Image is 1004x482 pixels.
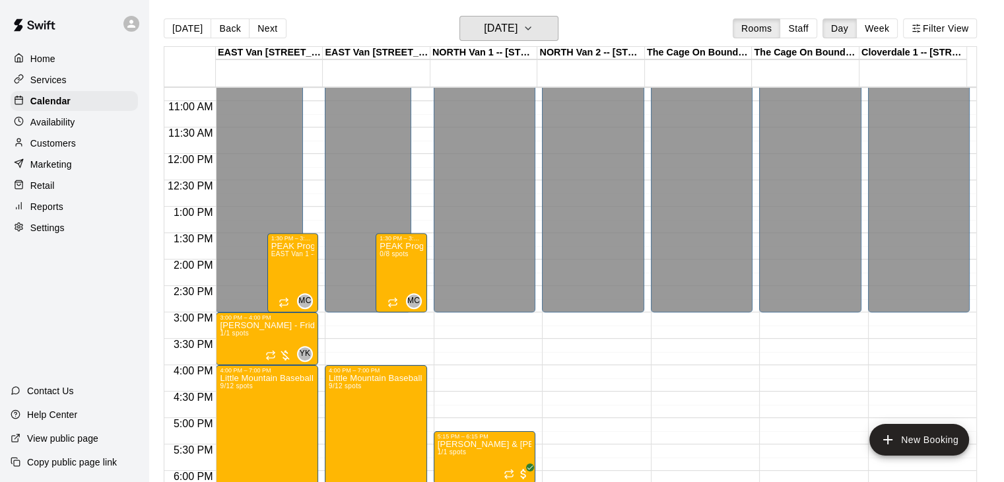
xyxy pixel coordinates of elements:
[537,47,645,59] div: NORTH Van 2 -- [STREET_ADDRESS]
[438,433,532,440] div: 5:15 PM – 6:15 PM
[216,47,323,59] div: EAST Van [STREET_ADDRESS]
[279,297,289,308] span: Recurring event
[220,329,249,337] span: 1/1 spots filled
[645,47,753,59] div: The Cage On Boundary 1 -- [STREET_ADDRESS] ([PERSON_NAME] & [PERSON_NAME]), [GEOGRAPHIC_DATA]
[11,218,138,238] a: Settings
[164,18,211,38] button: [DATE]
[11,91,138,111] a: Calendar
[165,127,217,139] span: 11:30 AM
[249,18,286,38] button: Next
[380,235,422,242] div: 1:30 PM – 3:00 PM
[387,297,398,308] span: Recurring event
[300,347,311,361] span: YK
[30,116,75,129] p: Availability
[170,207,217,218] span: 1:00 PM
[30,73,67,86] p: Services
[220,314,314,321] div: 3:00 PM – 4:00 PM
[170,286,217,297] span: 2:30 PM
[302,346,313,362] span: Yuma Kiyono
[170,471,217,482] span: 6:00 PM
[30,221,65,234] p: Settings
[211,18,250,38] button: Back
[11,197,138,217] a: Reports
[297,293,313,309] div: Michael Crouse
[459,16,558,41] button: [DATE]
[11,155,138,174] a: Marketing
[11,176,138,195] a: Retail
[170,365,217,376] span: 4:00 PM
[170,418,217,429] span: 5:00 PM
[430,47,538,59] div: NORTH Van 1 -- [STREET_ADDRESS]
[11,133,138,153] a: Customers
[30,52,55,65] p: Home
[329,382,361,390] span: 9/12 spots filled
[271,235,314,242] div: 1:30 PM – 3:00 PM
[484,19,518,38] h6: [DATE]
[267,233,318,312] div: 1:30 PM – 3:00 PM: PEAK Program - Every Friday (1:30pm - 3:00pm) @ East Van
[11,70,138,90] a: Services
[856,18,898,38] button: Week
[265,350,276,361] span: Recurring event
[329,367,423,374] div: 4:00 PM – 7:00 PM
[869,424,969,456] button: add
[170,339,217,350] span: 3:30 PM
[27,408,77,421] p: Help Center
[406,293,422,309] div: Michael Crouse
[220,367,314,374] div: 4:00 PM – 7:00 PM
[27,384,74,397] p: Contact Us
[11,112,138,132] a: Availability
[733,18,780,38] button: Rooms
[323,47,430,59] div: EAST Van [STREET_ADDRESS]
[752,47,859,59] div: The Cage On Boundary 2 -- [STREET_ADDRESS] ([PERSON_NAME] & [PERSON_NAME]), [GEOGRAPHIC_DATA]
[165,101,217,112] span: 11:00 AM
[438,448,467,456] span: 1/1 spots filled
[170,259,217,271] span: 2:00 PM
[216,312,318,365] div: 3:00 PM – 4:00 PM: Corey Strudwick - Fridays, Oct 17-Dec19 @ East Van (10wks)
[271,250,387,258] span: EAST Van 1 -- [STREET_ADDRESS]
[903,18,977,38] button: Filter View
[780,18,817,38] button: Staff
[30,179,55,192] p: Retail
[30,158,72,171] p: Marketing
[27,432,98,445] p: View public page
[411,293,422,309] span: Michael Crouse
[407,294,420,308] span: MC
[504,469,514,479] span: Recurring event
[27,456,117,469] p: Copy public page link
[30,94,71,108] p: Calendar
[170,392,217,403] span: 4:30 PM
[297,346,313,362] div: Yuma Kiyono
[170,444,217,456] span: 5:30 PM
[376,233,426,312] div: 1:30 PM – 3:00 PM: PEAK Program - Every Friday (1:30pm - 3:00pm) @ East Van
[30,137,76,150] p: Customers
[164,154,216,165] span: 12:00 PM
[302,293,313,309] span: Michael Crouse
[298,294,311,308] span: MC
[380,250,409,258] span: 0/8 spots filled
[11,49,138,69] a: Home
[170,312,217,324] span: 3:00 PM
[517,467,530,481] span: All customers have paid
[859,47,967,59] div: Cloverdale 1 -- [STREET_ADDRESS]
[30,200,63,213] p: Reports
[170,233,217,244] span: 1:30 PM
[164,180,216,191] span: 12:30 PM
[220,382,252,390] span: 9/12 spots filled
[822,18,857,38] button: Day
